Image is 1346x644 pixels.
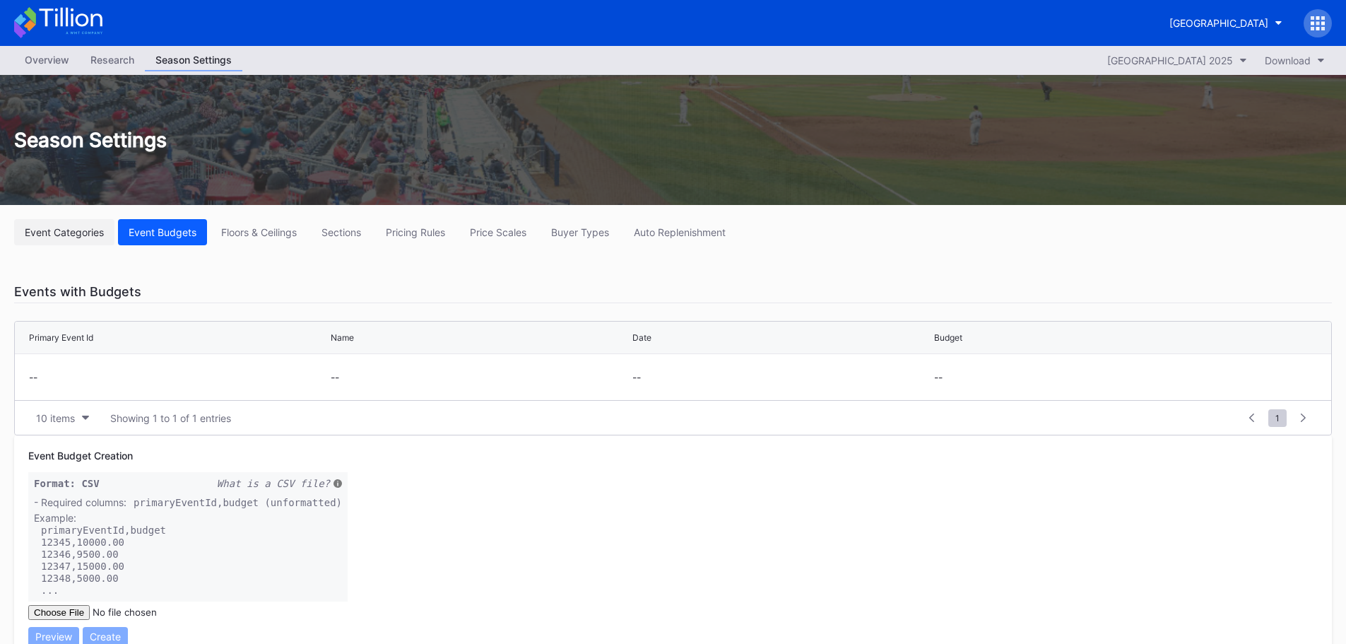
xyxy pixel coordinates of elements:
div: - Required columns: [34,496,342,508]
div: Budget [934,332,962,343]
button: Price Scales [459,219,537,245]
div: Create [90,631,121,643]
code: 12347,15000.00 [41,561,124,572]
code: ... [41,585,59,596]
div: Auto Replenishment [634,226,726,238]
div: Date [632,332,651,343]
button: Event Budgets [118,219,207,245]
div: Event Budget Creation [28,450,1318,462]
button: [GEOGRAPHIC_DATA] [1159,10,1293,36]
a: Overview [14,49,80,71]
code: primaryEventId,budget (unformatted) [134,497,342,508]
div: Buyer Types [551,226,609,238]
div: Overview [14,49,80,70]
div: Showing 1 to 1 of 1 entries [110,412,231,424]
code: Format: CSV [34,478,100,489]
button: Sections [311,219,372,245]
a: Season Settings [145,49,242,71]
div: -- [331,371,629,383]
button: Pricing Rules [375,219,456,245]
button: Event Categories [14,219,114,245]
div: Events with Budgets [14,281,1332,303]
button: [GEOGRAPHIC_DATA] 2025 [1100,51,1254,70]
button: Buyer Types [541,219,620,245]
button: Auto Replenishment [623,219,736,245]
div: Event Categories [25,226,104,238]
button: 10 items [29,409,96,428]
code: 12348,5000.00 [41,573,119,584]
div: 10 items [36,412,75,424]
code: 12346,9500.00 [41,549,119,560]
button: Floors & Ceilings [211,219,307,245]
div: -- [29,371,327,383]
div: Floors & Ceilings [221,226,297,238]
div: Sections [321,226,361,238]
div: Research [80,49,145,70]
div: Preview [35,631,72,643]
div: Primary Event Id [29,332,93,343]
span: 1 [1268,409,1287,427]
code: primaryEventId,budget [41,525,166,536]
button: Download [1258,51,1332,70]
div: Download [1265,54,1311,66]
code: What is a CSV file? [217,478,342,496]
div: Pricing Rules [386,226,445,238]
div: Example: [34,512,342,524]
div: [GEOGRAPHIC_DATA] [1169,17,1268,29]
div: -- [632,371,931,383]
div: -- [934,371,1232,383]
div: Price Scales [470,226,526,238]
a: Research [80,49,145,71]
div: Event Budgets [129,226,196,238]
div: Name [331,332,354,343]
code: 12345,10000.00 [41,537,124,548]
div: [GEOGRAPHIC_DATA] 2025 [1107,54,1233,66]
